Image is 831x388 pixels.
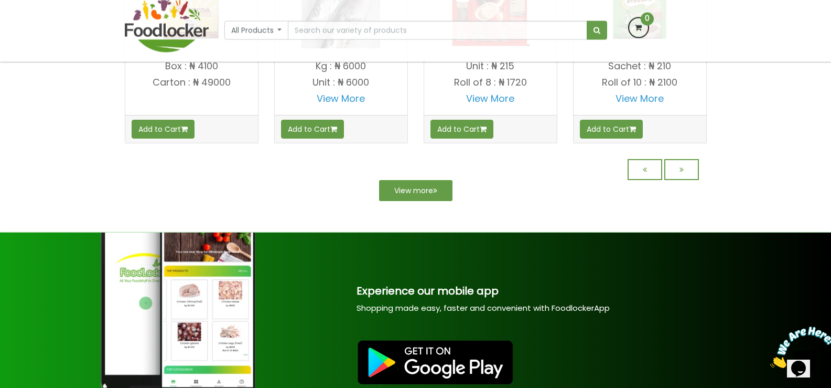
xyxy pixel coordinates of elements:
[424,77,557,88] p: Roll of 8 : ₦ 1720
[125,61,258,71] p: Box : ₦ 4100
[466,92,514,105] a: View More
[357,302,807,313] p: Shopping made easy, faster and convenient with FoodlockerApp
[641,14,654,27] span: 0
[4,4,8,13] span: 1
[357,285,807,297] h3: Experience our mobile app
[275,61,407,71] p: Kg : ₦ 6000
[317,92,365,105] a: View More
[574,61,706,71] p: Sachet : ₦ 210
[224,22,289,41] button: All Products
[480,125,487,133] i: Add to cart
[281,120,344,139] button: Add to Cart
[4,4,69,46] img: Chat attention grabber
[275,77,407,88] p: Unit : ₦ 6000
[357,339,514,385] img: Foodlocker Mobile
[330,125,337,133] i: Add to cart
[616,92,664,105] a: View More
[580,120,643,139] button: Add to Cart
[629,125,636,133] i: Add to cart
[766,322,831,372] iframe: chat widget
[125,77,258,88] p: Carton : ₦ 49000
[424,61,557,71] p: Unit : ₦ 215
[288,22,587,41] input: Search our variety of products
[132,120,195,139] button: Add to Cart
[181,125,188,133] i: Add to cart
[430,120,493,139] button: Add to Cart
[574,77,706,88] p: Roll of 10 : ₦ 2100
[379,180,452,201] a: View more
